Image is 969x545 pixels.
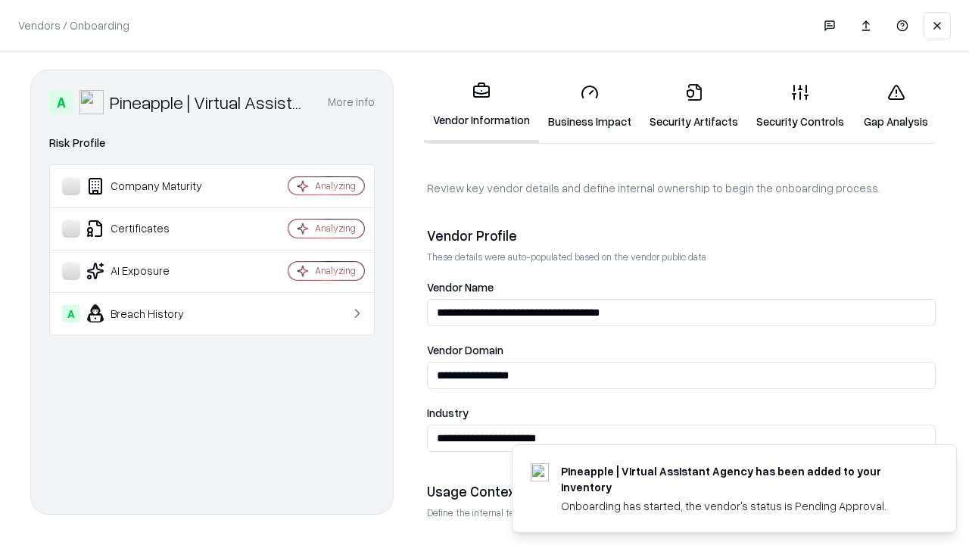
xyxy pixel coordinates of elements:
a: Business Impact [539,71,640,142]
div: Pineapple | Virtual Assistant Agency [110,90,310,114]
p: Vendors / Onboarding [18,17,129,33]
label: Vendor Name [427,282,936,293]
div: Pineapple | Virtual Assistant Agency has been added to your inventory [561,463,920,495]
p: Define the internal team and reason for using this vendor. This helps assess business relevance a... [427,506,936,519]
div: Analyzing [315,222,356,235]
a: Gap Analysis [853,71,939,142]
div: Certificates [62,220,243,238]
img: trypineapple.com [531,463,549,481]
div: A [62,304,80,322]
div: Usage Context [427,482,936,500]
div: Analyzing [315,264,356,277]
a: Security Artifacts [640,71,747,142]
p: Review key vendor details and define internal ownership to begin the onboarding process. [427,180,936,196]
label: Vendor Domain [427,344,936,356]
div: Vendor Profile [427,226,936,244]
div: A [49,90,73,114]
a: Vendor Information [424,70,539,143]
img: Pineapple | Virtual Assistant Agency [79,90,104,114]
div: Risk Profile [49,134,375,152]
button: More info [328,89,375,116]
div: Onboarding has started, the vendor's status is Pending Approval. [561,498,920,514]
div: Breach History [62,304,243,322]
label: Industry [427,407,936,419]
p: These details were auto-populated based on the vendor public data [427,251,936,263]
div: Company Maturity [62,177,243,195]
div: Analyzing [315,179,356,192]
a: Security Controls [747,71,853,142]
div: AI Exposure [62,262,243,280]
